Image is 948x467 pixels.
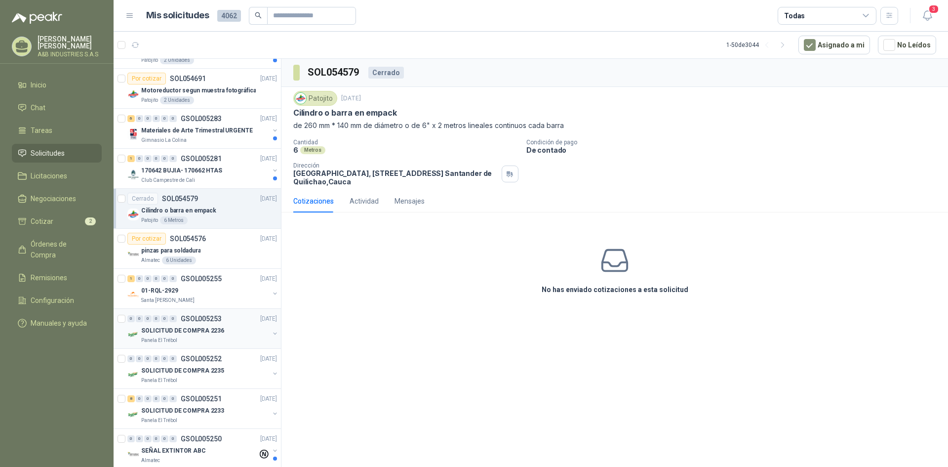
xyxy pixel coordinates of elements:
p: SOL054691 [170,75,206,82]
span: Chat [31,102,45,113]
div: 0 [161,155,168,162]
a: Licitaciones [12,167,102,185]
p: Panela El Trébol [141,417,177,425]
span: Cotizar [31,216,53,227]
p: GSOL005281 [181,155,222,162]
div: 0 [144,275,152,282]
div: Patojito [293,91,337,106]
p: GSOL005283 [181,115,222,122]
div: 8 [127,395,135,402]
div: 0 [127,315,135,322]
div: 0 [144,395,152,402]
a: Inicio [12,76,102,94]
button: 3 [918,7,936,25]
div: 0 [169,155,177,162]
div: Cerrado [127,193,158,205]
p: Patojito [141,216,158,224]
a: Por cotizarSOL054576[DATE] Company Logopinzas para soldaduraAlmatec6 Unidades [114,229,281,269]
div: 0 [153,315,160,322]
div: 0 [161,315,168,322]
p: [DATE] [260,354,277,364]
p: [DATE] [260,114,277,124]
p: 01-RQL-2929 [141,286,178,296]
a: Solicitudes [12,144,102,163]
div: 0 [136,435,143,442]
p: Patojito [141,56,158,64]
div: 0 [161,355,168,362]
span: 2 [85,217,96,225]
span: Negociaciones [31,193,76,204]
p: pinzas para soldadura [141,246,200,255]
img: Logo peakr [12,12,62,24]
div: 1 [127,155,135,162]
div: 0 [153,435,160,442]
div: 0 [161,115,168,122]
div: Cerrado [368,67,404,79]
div: 0 [136,115,143,122]
p: Panela El Trébol [141,337,177,344]
a: 1 0 0 0 0 0 GSOL005281[DATE] Company Logo170642 BUJIA- 170662 HTASClub Campestre de Cali [127,153,279,184]
span: Configuración [31,295,74,306]
img: Company Logo [127,329,139,340]
h3: SOL054579 [308,65,360,80]
span: 4062 [217,10,241,22]
div: 6 Metros [160,216,188,224]
p: Club Campestre de Cali [141,176,195,184]
a: 1 0 0 0 0 0 GSOL005255[DATE] Company Logo01-RQL-2929Santa [PERSON_NAME] [127,273,279,304]
img: Company Logo [127,449,139,461]
div: 6 Unidades [162,256,196,264]
p: Cilindro o barra en empack [141,206,216,215]
h1: Mis solicitudes [146,8,209,23]
img: Company Logo [127,88,139,100]
div: 0 [153,395,160,402]
div: 6 [127,115,135,122]
p: de 260 mm * 140 mm de diámetro o de 6" x 2 metros lineales continuos cada barra [293,120,936,131]
img: Company Logo [127,289,139,300]
p: [DATE] [341,94,361,103]
button: No Leídos [878,36,936,54]
a: 0 0 0 0 0 0 GSOL005253[DATE] Company LogoSOLICITUD DE COMPRA 2236Panela El Trébol [127,313,279,344]
a: 8 0 0 0 0 0 GSOL005251[DATE] Company LogoSOLICITUD DE COMPRA 2233Panela El Trébol [127,393,279,425]
img: Company Logo [127,369,139,381]
p: [DATE] [260,274,277,284]
p: Cantidad [293,139,518,146]
p: [DATE] [260,154,277,164]
div: Actividad [350,196,379,207]
p: GSOL005250 [181,435,222,442]
p: GSOL005255 [181,275,222,282]
div: 0 [127,435,135,442]
div: 0 [161,435,168,442]
div: Todas [784,10,805,21]
img: Company Logo [127,128,139,140]
p: Patojito [141,96,158,104]
div: 0 [136,155,143,162]
div: 0 [127,355,135,362]
img: Company Logo [127,209,139,220]
p: Almatec [141,256,160,264]
p: Cilindro o barra en empack [293,108,396,118]
p: SOLICITUD DE COMPRA 2233 [141,406,224,416]
img: Company Logo [295,93,306,104]
img: Company Logo [127,249,139,260]
p: [DATE] [260,194,277,204]
span: Licitaciones [31,170,67,181]
p: SOLICITUD DE COMPRA 2236 [141,326,224,336]
a: CerradoSOL054579[DATE] Company LogoCilindro o barra en empackPatojito6 Metros [114,189,281,229]
p: [DATE] [260,434,277,444]
p: [GEOGRAPHIC_DATA], [STREET_ADDRESS] Santander de Quilichao , Cauca [293,169,498,186]
a: Por cotizarSOL054691[DATE] Company LogoMotoreductor segun muestra fotográficaPatojito2 Unidades [114,69,281,109]
a: Negociaciones [12,189,102,208]
div: Cotizaciones [293,196,334,207]
a: Órdenes de Compra [12,235,102,264]
span: Tareas [31,125,52,136]
div: 1 [127,275,135,282]
a: Configuración [12,291,102,310]
div: 1 - 50 de 3044 [726,37,790,53]
div: 0 [136,395,143,402]
div: Metros [300,146,325,154]
div: Mensajes [395,196,425,207]
p: [PERSON_NAME] [PERSON_NAME] [38,36,102,49]
span: search [255,12,262,19]
div: 0 [169,115,177,122]
p: Santa [PERSON_NAME] [141,297,195,304]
